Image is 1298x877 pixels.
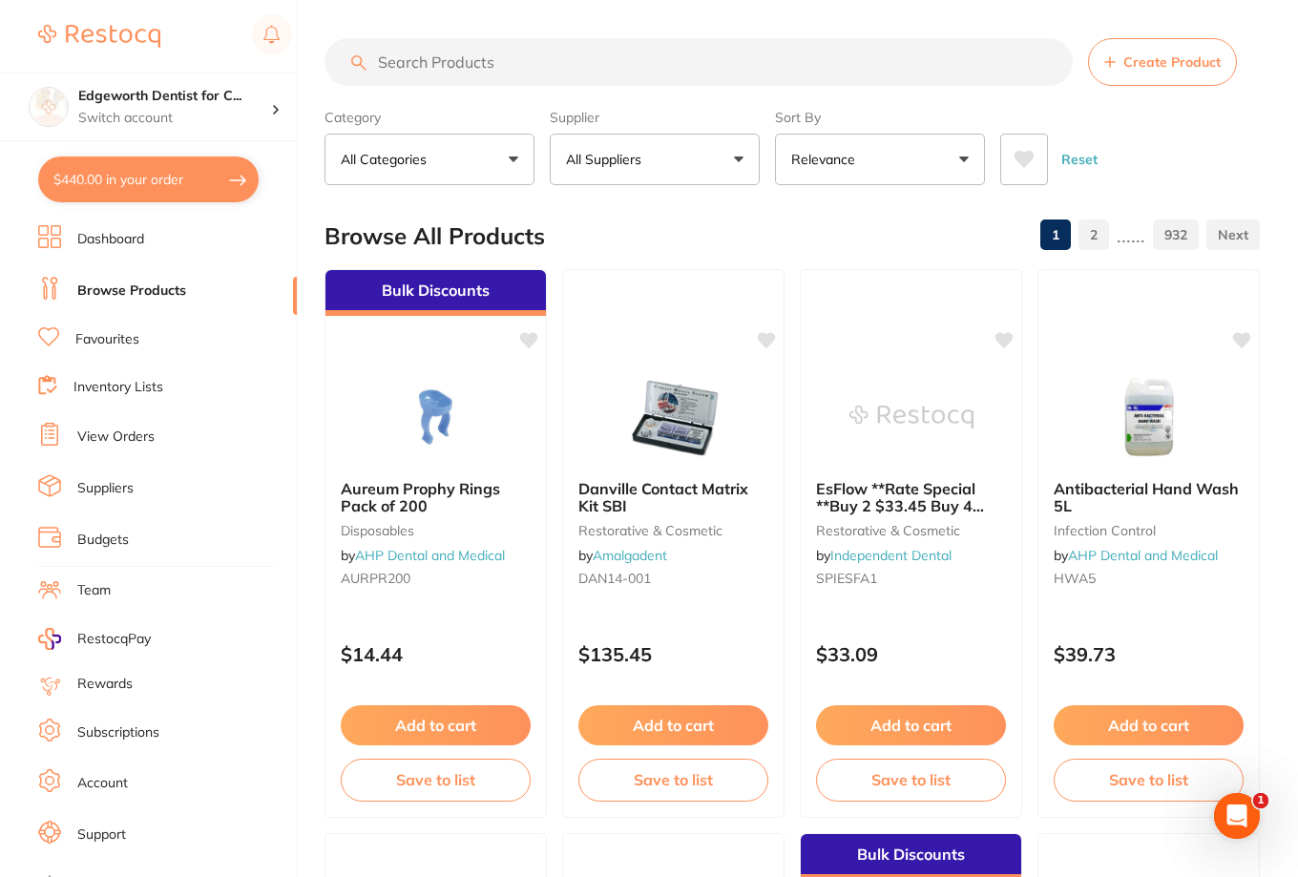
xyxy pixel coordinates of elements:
[578,479,748,515] span: Danville Contact Matrix Kit SBI
[566,150,649,169] p: All Suppliers
[830,547,952,564] a: Independent Dental
[341,523,531,538] small: disposables
[1153,216,1199,254] a: 932
[791,150,863,169] p: Relevance
[550,134,760,185] button: All Suppliers
[324,134,534,185] button: All Categories
[77,282,186,301] a: Browse Products
[849,369,973,465] img: EsFlow **Rate Special **Buy 2 $33.45 Buy 4 $29.80 Buy 6 $25.40** - A1
[341,705,531,745] button: Add to cart
[1054,480,1244,515] b: Antibacterial Hand Wash 5L
[1054,759,1244,801] button: Save to list
[1054,479,1239,515] span: Antibacterial Hand Wash 5L
[775,109,985,126] label: Sort By
[816,570,877,587] span: SPIESFA1
[578,570,651,587] span: DAN14-001
[77,630,151,649] span: RestocqPay
[77,531,129,550] a: Budgets
[1040,216,1071,254] a: 1
[816,479,993,551] span: EsFlow **Rate Special **Buy 2 $33.45 Buy 4 $29.80 Buy 6 $25.40** - A1
[341,547,505,564] span: by
[578,705,768,745] button: Add to cart
[77,825,126,845] a: Support
[578,547,667,564] span: by
[341,643,531,665] p: $14.44
[341,570,410,587] span: AURPR200
[374,369,498,465] img: Aureum Prophy Rings Pack of 200
[1078,216,1109,254] a: 2
[77,230,144,249] a: Dashboard
[1253,793,1268,808] span: 1
[325,270,546,316] div: Bulk Discounts
[75,330,139,349] a: Favourites
[816,705,1006,745] button: Add to cart
[77,479,134,498] a: Suppliers
[341,150,434,169] p: All Categories
[1054,547,1218,564] span: by
[775,134,985,185] button: Relevance
[1214,793,1260,839] iframe: Intercom live chat
[324,223,545,250] h2: Browse All Products
[38,25,160,48] img: Restocq Logo
[324,109,534,126] label: Category
[578,643,768,665] p: $135.45
[816,547,952,564] span: by
[78,109,271,128] p: Switch account
[1068,547,1218,564] a: AHP Dental and Medical
[78,87,271,106] h4: Edgeworth Dentist for Chickens
[38,14,160,58] a: Restocq Logo
[1123,54,1221,70] span: Create Product
[593,547,667,564] a: Amalgadent
[1054,570,1096,587] span: HWA5
[77,723,159,742] a: Subscriptions
[1054,523,1244,538] small: infection control
[77,581,111,600] a: Team
[73,378,163,397] a: Inventory Lists
[612,369,736,465] img: Danville Contact Matrix Kit SBI
[38,628,151,650] a: RestocqPay
[77,774,128,793] a: Account
[816,643,1006,665] p: $33.09
[578,523,768,538] small: restorative & cosmetic
[816,759,1006,801] button: Save to list
[77,428,155,447] a: View Orders
[341,479,500,515] span: Aureum Prophy Rings Pack of 200
[1056,134,1103,185] button: Reset
[341,759,531,801] button: Save to list
[578,480,768,515] b: Danville Contact Matrix Kit SBI
[38,157,259,202] button: $440.00 in your order
[38,628,61,650] img: RestocqPay
[578,759,768,801] button: Save to list
[30,88,68,126] img: Edgeworth Dentist for Chickens
[355,547,505,564] a: AHP Dental and Medical
[816,480,1006,515] b: EsFlow **Rate Special **Buy 2 $33.45 Buy 4 $29.80 Buy 6 $25.40** - A1
[341,480,531,515] b: Aureum Prophy Rings Pack of 200
[1087,369,1211,465] img: Antibacterial Hand Wash 5L
[1117,224,1145,246] p: ......
[1054,643,1244,665] p: $39.73
[1088,38,1237,86] button: Create Product
[324,38,1073,86] input: Search Products
[77,675,133,694] a: Rewards
[816,523,1006,538] small: restorative & cosmetic
[1054,705,1244,745] button: Add to cart
[550,109,760,126] label: Supplier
